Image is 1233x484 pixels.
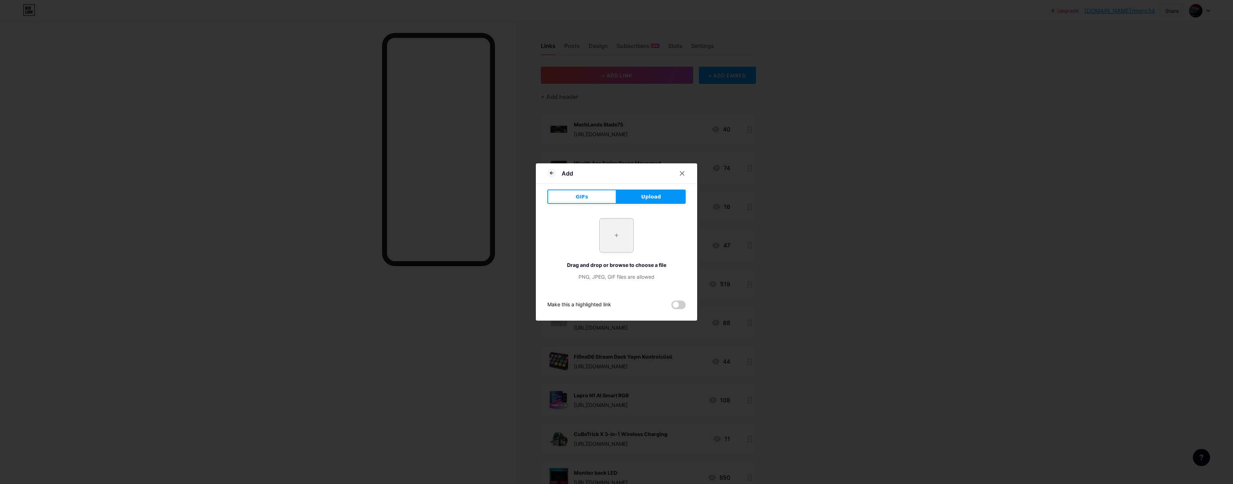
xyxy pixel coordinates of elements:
button: Upload [616,190,686,204]
div: Make this a highlighted link [547,301,611,309]
span: GIFs [576,193,588,201]
div: Drag and drop or browse to choose a file [547,261,686,269]
div: Add [562,169,573,178]
button: GIFs [547,190,616,204]
div: PNG, JPEG, GIF files are allowed [547,273,686,281]
span: Upload [641,193,661,201]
